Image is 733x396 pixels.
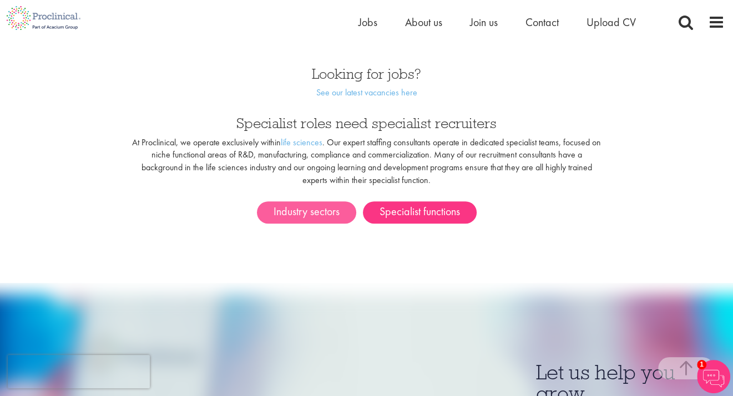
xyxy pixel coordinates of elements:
img: Chatbot [697,360,730,393]
iframe: reCAPTCHA [8,355,150,388]
a: Upload CV [587,15,636,29]
a: Specialist functions [363,201,477,224]
h3: Looking for jobs? [252,67,480,81]
h3: Specialist roles need specialist recruiters [130,116,603,130]
a: life sciences [281,136,322,148]
a: About us [405,15,442,29]
a: See our latest vacancies here [316,87,417,98]
p: At Proclinical, we operate exclusively within . Our expert staffing consultants operate in dedica... [130,136,603,187]
a: Industry sectors [257,201,356,224]
a: Join us [470,15,498,29]
a: Jobs [358,15,377,29]
a: Contact [525,15,559,29]
span: 1 [697,360,706,369]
